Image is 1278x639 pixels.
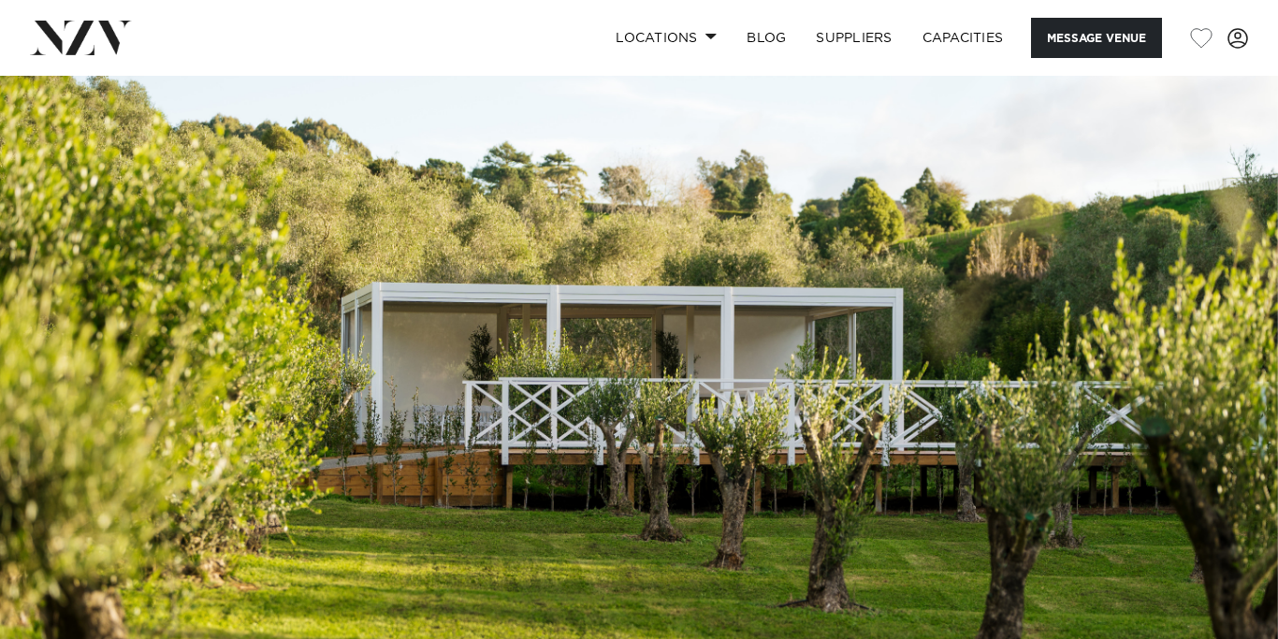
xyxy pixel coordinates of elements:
a: BLOG [732,18,801,58]
a: Capacities [908,18,1019,58]
a: Locations [601,18,732,58]
img: nzv-logo.png [30,21,132,54]
button: Message Venue [1031,18,1162,58]
a: SUPPLIERS [801,18,907,58]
